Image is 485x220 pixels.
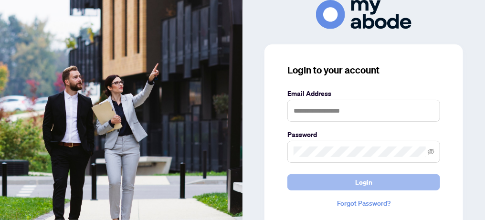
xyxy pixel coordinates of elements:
[287,174,440,190] button: Login
[355,175,372,190] span: Login
[287,129,440,140] label: Password
[287,63,440,77] h3: Login to your account
[428,148,434,155] span: eye-invisible
[287,88,440,99] label: Email Address
[287,198,440,209] a: Forgot Password?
